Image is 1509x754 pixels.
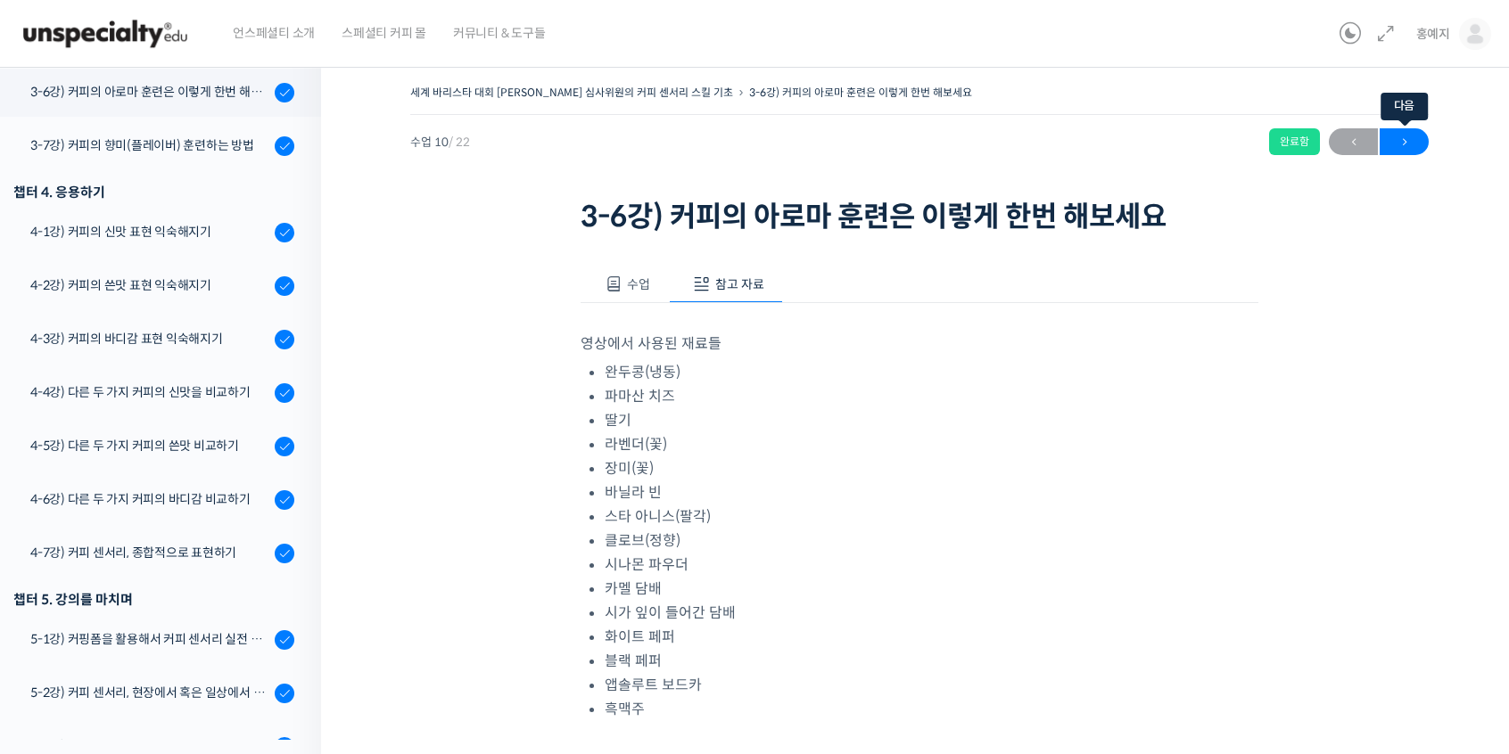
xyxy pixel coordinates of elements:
[30,629,269,649] div: 5-1강) 커핑폼을 활용해서 커피 센서리 실전 연습하기
[605,387,675,406] span: 파마산 치즈
[56,592,67,606] span: 홈
[30,222,269,242] div: 4-1강) 커피의 신맛 표현 익숙해지기
[605,652,662,670] span: 블랙 페퍼
[605,700,645,718] span: 흑맥주
[410,86,733,99] a: 세계 바리스타 대회 [PERSON_NAME] 심사위원의 커피 센서리 스킬 기초
[1380,130,1429,154] span: →
[276,592,297,606] span: 설정
[30,382,269,402] div: 4-4강) 다른 두 가지 커피의 신맛을 비교하기
[627,276,650,292] span: 수업
[30,683,269,702] div: 5-2강) 커피 센서리, 현장에서 혹은 일상에서 활용하기
[410,136,470,148] span: 수업 10
[30,135,269,155] div: 3-7강) 커피의 향미(플레이버) 훈련하는 방법
[230,565,342,610] a: 설정
[715,276,764,292] span: 참고 자료
[30,543,269,562] div: 4-7강) 커피 센서리, 종합적으로 표현하기
[605,531,680,550] span: 클로브(정향)
[30,82,269,102] div: 3-6강) 커피의 아로마 훈련은 이렇게 한번 해보세요
[1269,128,1320,155] div: 완료함
[605,555,689,574] span: 시나몬 파우더
[449,135,470,150] span: / 22
[605,411,631,430] span: 딸기
[1329,128,1378,155] a: ←이전
[5,565,118,610] a: 홈
[118,565,230,610] a: 대화
[605,435,667,454] span: 라벤더(꽃)
[605,577,1258,601] li: 카멜 담배
[605,363,680,381] span: 완두콩(냉동)
[605,483,662,502] span: 바닐라 빈
[30,489,269,509] div: 4-6강) 다른 두 가지 커피의 바디감 비교하기
[1380,128,1429,155] a: 다음→
[1416,26,1450,42] span: 홍예지
[605,601,1258,625] li: 시가 잎이 들어간 담배
[30,436,269,455] div: 4-5강) 다른 두 가지 커피의 쓴맛 비교하기
[581,332,1258,356] p: 영상에서 사용된 재료들
[13,180,294,204] div: 챕터 4. 응용하기
[1329,130,1378,154] span: ←
[605,627,675,646] span: 화이트 페퍼
[581,200,1258,234] h1: 3-6강) 커피의 아로마 훈련은 이렇게 한번 해보세요
[605,459,654,478] span: 장미(꽃)
[30,275,269,295] div: 4-2강) 커피의 쓴맛 표현 익숙해지기
[163,593,185,607] span: 대화
[749,86,972,99] a: 3-6강) 커피의 아로마 훈련은 이렇게 한번 해보세요
[13,587,294,611] div: 챕터 5. 강의를 마치며
[605,676,702,694] span: 앱솔루트 보드카
[30,329,269,348] div: 4-3강) 커피의 바디감 표현 익숙해지기
[605,507,711,526] span: 스타 아니스(팔각)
